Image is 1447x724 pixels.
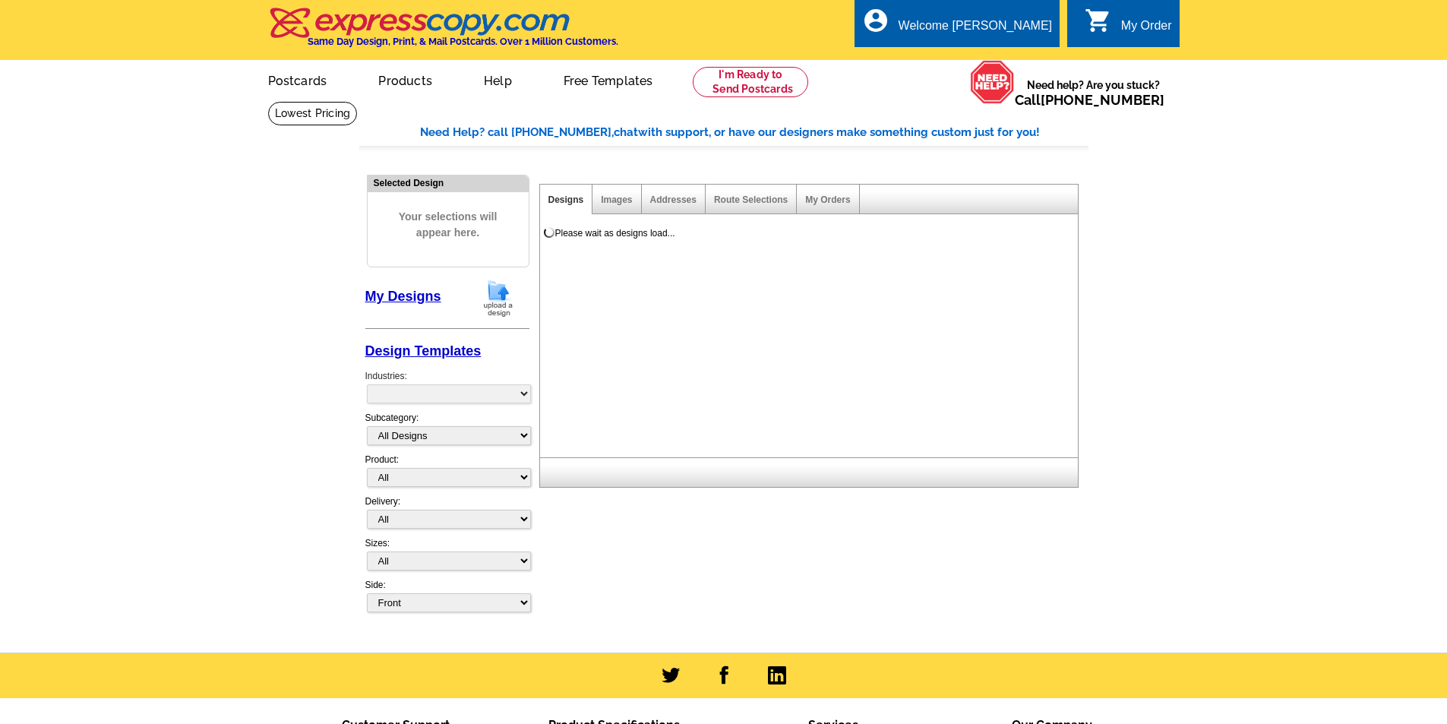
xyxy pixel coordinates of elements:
[379,194,517,256] span: Your selections will appear here.
[1121,19,1172,40] div: My Order
[650,194,697,205] a: Addresses
[460,62,536,97] a: Help
[365,289,441,304] a: My Designs
[614,125,638,139] span: chat
[365,536,529,578] div: Sizes:
[365,578,529,614] div: Side:
[970,60,1015,104] img: help
[268,18,618,47] a: Same Day Design, Print, & Mail Postcards. Over 1 Million Customers.
[365,411,529,453] div: Subcategory:
[365,362,529,411] div: Industries:
[354,62,457,97] a: Products
[543,226,555,239] img: loading...
[420,124,1088,141] div: Need Help? call [PHONE_NUMBER], with support, or have our designers make something custom just fo...
[899,19,1052,40] div: Welcome [PERSON_NAME]
[365,495,529,536] div: Delivery:
[244,62,352,97] a: Postcards
[368,175,529,190] div: Selected Design
[308,36,618,47] h4: Same Day Design, Print, & Mail Postcards. Over 1 Million Customers.
[805,194,850,205] a: My Orders
[1085,7,1112,34] i: shopping_cart
[555,226,675,240] div: Please wait as designs load...
[1015,77,1172,108] span: Need help? Are you stuck?
[548,194,584,205] a: Designs
[862,7,889,34] i: account_circle
[479,279,518,318] img: upload-design
[365,453,529,495] div: Product:
[601,194,632,205] a: Images
[1085,17,1172,36] a: shopping_cart My Order
[1041,92,1164,108] a: [PHONE_NUMBER]
[1015,92,1164,108] span: Call
[714,194,788,205] a: Route Selections
[539,62,678,97] a: Free Templates
[365,343,482,359] a: Design Templates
